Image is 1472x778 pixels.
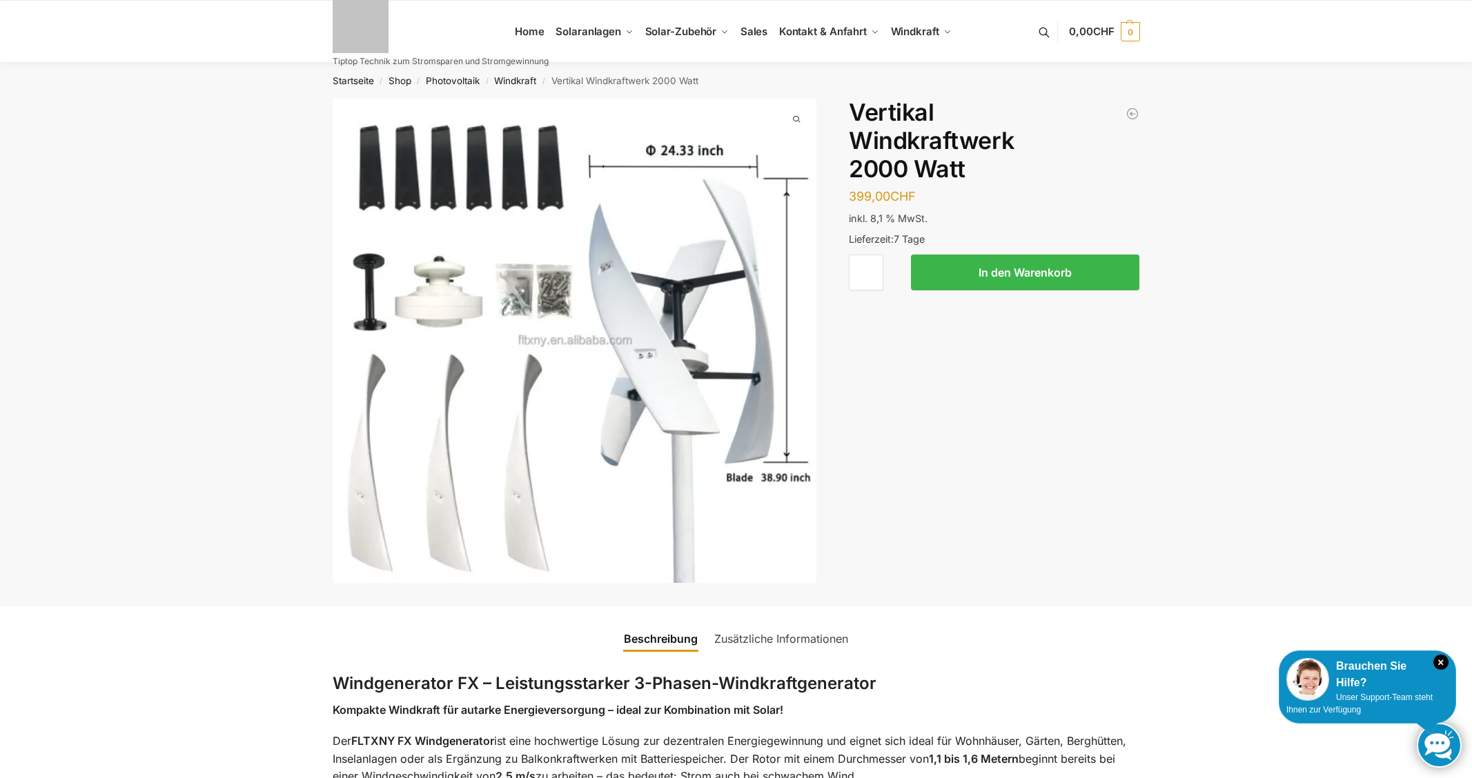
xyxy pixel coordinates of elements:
span: Solaranlagen [556,25,621,38]
a: Windkraft [885,1,957,63]
h1: Vertikal Windkraftwerk 2000 Watt [849,99,1139,183]
span: / [374,76,389,87]
a: Windkraftanlage für Garten Terrasse [1126,107,1139,121]
a: Startseite [333,75,374,86]
strong: Kompakte Windkraft für autarke Energieversorgung – ideal zur Kombination mit Solar! [333,703,783,717]
a: Zusätzliche Informationen [706,622,856,655]
a: Photovoltaik [426,75,480,86]
span: Unser Support-Team steht Ihnen zur Verfügung [1286,692,1433,715]
span: CHF [890,189,916,203]
a: Shop [389,75,411,86]
span: inkl. 8,1 % MwSt. [849,212,928,224]
a: Kontakt & Anfahrt [773,1,885,63]
span: Solar-Zubehör [645,25,717,38]
button: In den Warenkorb [911,255,1139,290]
nav: Breadcrumb [308,63,1164,99]
img: Vertikal Windrad [333,99,817,583]
span: Kontakt & Anfahrt [779,25,867,38]
a: Windkraft [494,75,536,86]
span: CHF [1093,25,1115,38]
a: Vertikal WindradHd63d2b51b2484c83bf992b756e770dc5o [333,99,817,583]
a: Sales [734,1,773,63]
strong: 1,1 bis 1,6 Metern [929,752,1019,766]
span: Windkraft [891,25,939,38]
span: 0,00 [1069,25,1114,38]
a: Solar-Zubehör [639,1,734,63]
a: Beschreibung [616,622,706,655]
span: / [480,76,494,87]
div: Brauchen Sie Hilfe? [1286,658,1449,691]
span: / [411,76,426,87]
img: Customer service [1286,658,1329,701]
span: Sales [740,25,768,38]
a: Solaranlagen [550,1,639,63]
span: 7 Tage [894,233,925,245]
a: 0,00CHF 0 [1069,11,1139,52]
span: Lieferzeit: [849,233,925,245]
p: Tiptop Technik zum Stromsparen und Stromgewinnung [333,57,549,66]
span: 0 [1121,22,1140,41]
i: Schließen [1433,655,1449,670]
input: Produktmenge [849,255,883,290]
h3: Windgenerator FX – Leistungsstarker 3-Phasen-Windkraftgenerator [333,672,1140,696]
li: 1 / 1 [333,99,817,583]
bdi: 399,00 [849,189,916,203]
strong: FLTXNY FX Windgenerator [351,734,494,748]
span: / [536,76,551,87]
